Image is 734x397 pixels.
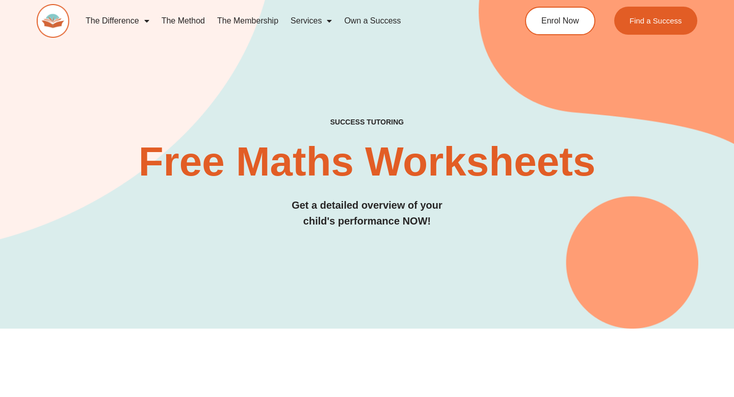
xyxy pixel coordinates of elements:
[80,9,487,33] nav: Menu
[630,17,682,24] span: Find a Success
[155,9,211,33] a: The Method
[211,9,284,33] a: The Membership
[37,118,697,127] h4: SUCCESS TUTORING​
[37,141,697,182] h2: Free Maths Worksheets​
[541,17,579,25] span: Enrol Now
[338,9,407,33] a: Own a Success
[284,9,338,33] a: Services
[525,7,595,35] a: Enrol Now
[37,197,697,229] h3: Get a detailed overview of your child's performance NOW!
[80,9,155,33] a: The Difference
[614,7,697,35] a: Find a Success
